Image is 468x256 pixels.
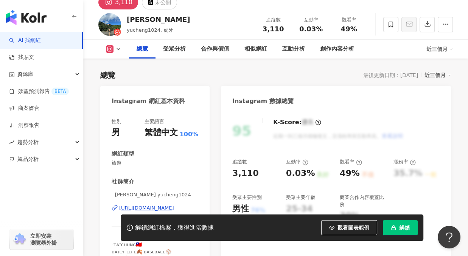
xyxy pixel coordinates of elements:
[112,160,198,167] span: 旅遊
[341,25,357,33] span: 49%
[112,97,185,105] div: Instagram 網紅基本資料
[424,70,451,80] div: 近三個月
[17,151,39,168] span: 競品分析
[286,168,315,179] div: 0.03%
[112,127,120,139] div: 男
[100,70,115,80] div: 總覽
[337,225,369,231] span: 觀看圖表範例
[273,118,321,126] div: K-Score :
[232,97,294,105] div: Instagram 數據總覽
[119,205,174,211] div: [URL][DOMAIN_NAME]
[135,224,214,232] div: 解鎖網紅檔案，獲得進階數據
[263,25,284,33] span: 3,110
[383,220,418,235] button: 解鎖
[112,178,134,186] div: 社群簡介
[232,203,249,215] div: 男性
[320,45,354,54] div: 創作內容分析
[426,43,453,55] div: 近三個月
[201,45,229,54] div: 合作與價值
[340,194,386,208] div: 商業合作內容覆蓋比例
[112,205,198,211] a: [URL][DOMAIN_NAME]
[232,194,262,201] div: 受眾主要性別
[393,159,416,165] div: 漲粉率
[17,66,33,83] span: 資源庫
[9,37,41,44] a: searchAI 找網紅
[10,229,73,250] a: chrome extension立即安裝 瀏覽器外掛
[180,130,198,139] span: 100%
[232,159,247,165] div: 追蹤數
[9,122,39,129] a: 洞察報告
[340,159,362,165] div: 觀看率
[9,105,39,112] a: 商案媒合
[112,118,121,125] div: 性別
[363,72,418,78] div: 最後更新日期：[DATE]
[299,25,323,33] span: 0.03%
[127,15,190,24] div: [PERSON_NAME]
[17,134,39,151] span: 趨勢分析
[9,88,69,95] a: 效益預測報告BETA
[334,16,363,24] div: 觀看率
[6,10,47,25] img: logo
[112,150,134,158] div: 網紅類型
[286,159,308,165] div: 互動率
[297,16,325,24] div: 互動率
[321,220,377,235] button: 觀看圖表範例
[399,225,410,231] span: 解鎖
[137,45,148,54] div: 總覽
[112,191,198,198] span: - [PERSON_NAME] yucheng1024
[9,140,14,145] span: rise
[145,127,178,139] div: 繁體中文
[286,194,316,201] div: 受眾主要年齡
[163,45,186,54] div: 受眾分析
[282,45,305,54] div: 互動分析
[127,27,173,33] span: yucheng1024, 虎牙
[9,54,34,61] a: 找貼文
[232,168,259,179] div: 3,110
[259,16,288,24] div: 追蹤數
[244,45,267,54] div: 相似網紅
[12,233,27,245] img: chrome extension
[98,13,121,36] img: KOL Avatar
[340,168,360,179] div: 49%
[30,233,57,246] span: 立即安裝 瀏覽器外掛
[145,118,164,125] div: 主要語言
